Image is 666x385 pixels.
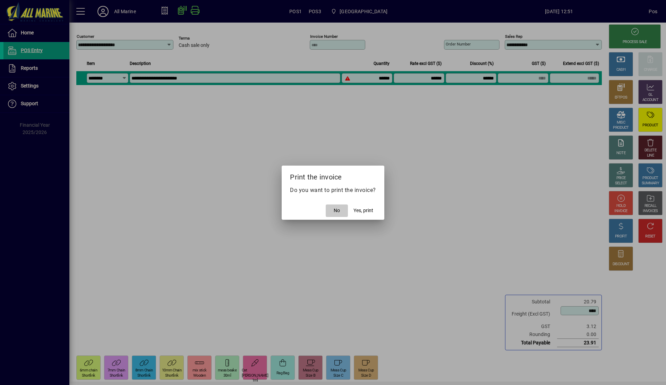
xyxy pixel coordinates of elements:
[334,207,340,214] span: No
[290,186,376,194] p: Do you want to print the invoice?
[353,207,373,214] span: Yes, print
[282,166,384,186] h2: Print the invoice
[326,204,348,217] button: No
[351,204,376,217] button: Yes, print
